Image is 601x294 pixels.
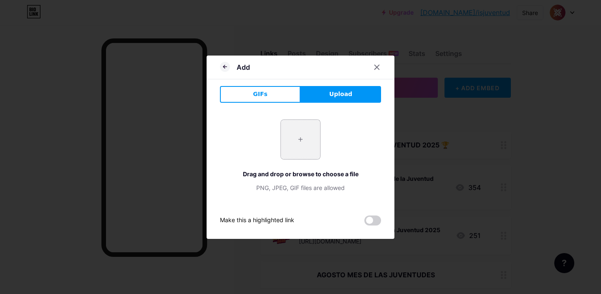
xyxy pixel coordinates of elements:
button: GIFs [220,86,300,103]
span: GIFs [253,90,268,99]
div: PNG, JPEG, GIF files are allowed [220,183,381,192]
div: Add [237,62,250,72]
div: Make this a highlighted link [220,215,294,226]
div: Drag and drop or browse to choose a file [220,170,381,178]
span: Upload [329,90,352,99]
button: Upload [300,86,381,103]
